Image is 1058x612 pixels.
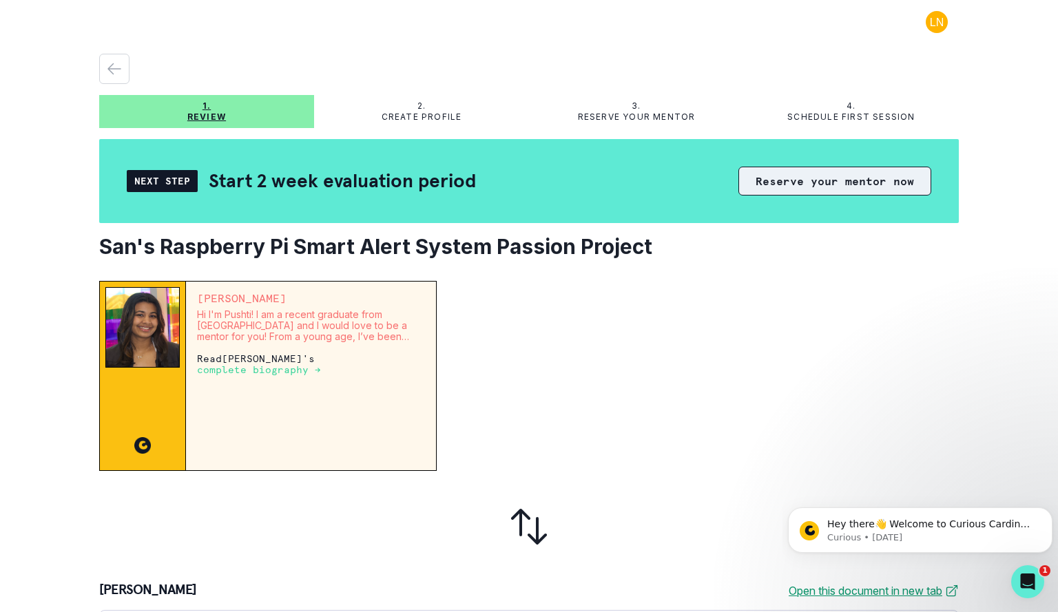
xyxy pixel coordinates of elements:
[417,101,426,112] p: 2.
[578,112,696,123] p: Reserve your mentor
[187,112,226,123] p: Review
[197,363,321,375] a: complete biography →
[738,167,931,196] button: Reserve your mentor now
[203,101,211,112] p: 1.
[134,437,151,454] img: CC image
[1011,565,1044,598] iframe: Intercom live chat
[99,234,959,259] h2: San's Raspberry Pi Smart Alert System Passion Project
[787,112,915,123] p: Schedule first session
[382,112,462,123] p: Create profile
[197,353,425,375] p: Read [PERSON_NAME] 's
[1039,565,1050,576] span: 1
[197,293,425,304] p: [PERSON_NAME]
[915,11,959,33] button: profile picture
[197,309,425,342] p: Hi I'm Pushti! I am a recent graduate from [GEOGRAPHIC_DATA] and I would love to be a mentor for ...
[105,287,180,368] img: Mentor Image
[209,169,476,193] h2: Start 2 week evaluation period
[789,582,959,599] a: Open this document in new tab
[847,101,855,112] p: 4.
[99,582,197,599] p: [PERSON_NAME]
[632,101,641,112] p: 3.
[127,170,198,192] div: Next Step
[782,478,1058,575] iframe: Intercom notifications message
